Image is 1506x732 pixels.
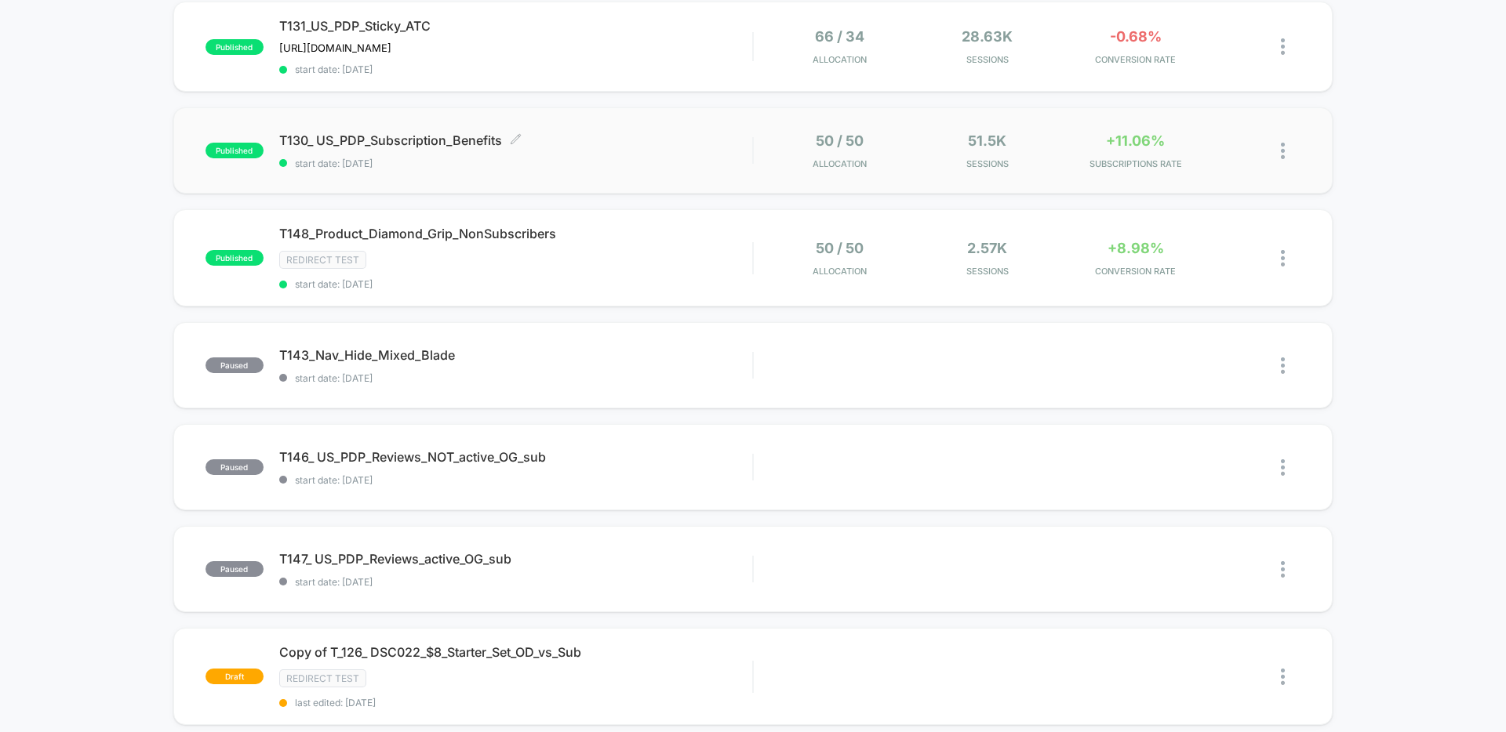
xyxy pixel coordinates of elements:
span: T148_Product_Diamond_Grip_NonSubscribers [279,226,752,241]
span: Sessions [918,54,1058,65]
span: 66 / 34 [815,28,864,45]
span: T143_Nav_Hide_Mixed_Blade [279,347,752,363]
span: start date: [DATE] [279,63,752,75]
span: 28.63k [962,28,1013,45]
span: Sessions [918,266,1058,277]
span: +8.98% [1108,240,1164,256]
span: draft [206,669,264,684]
span: T130_ US_PDP_Subscription_Benefits [279,132,752,148]
span: Redirect Test [279,669,366,687]
span: start date: [DATE] [279,278,752,290]
img: close [1281,357,1285,374]
span: [URL][DOMAIN_NAME] [279,42,391,54]
span: published [206,250,264,266]
img: close [1281,561,1285,578]
span: published [206,39,264,55]
span: Allocation [813,158,867,169]
span: paused [206,561,264,577]
span: 50 / 50 [816,132,864,149]
span: T146_ US_PDP_Reviews_NOT_active_OG_sub [279,449,752,465]
span: Copy of T_126_ DSC022_$8_Starter_Set_OD_vs_Sub [279,644,752,660]
span: 50 / 50 [816,240,864,256]
img: close [1281,143,1285,159]
span: start date: [DATE] [279,372,752,384]
span: +11.06% [1106,132,1165,149]
span: last edited: [DATE] [279,697,752,708]
img: close [1281,38,1285,55]
span: Sessions [918,158,1058,169]
span: T147_ US_PDP_Reviews_active_OG_sub [279,551,752,567]
span: start date: [DATE] [279,576,752,588]
span: Allocation [813,54,867,65]
span: Redirect Test [279,251,366,269]
span: CONVERSION RATE [1065,266,1206,277]
span: CONVERSION RATE [1065,54,1206,65]
span: 2.57k [967,240,1007,256]
span: 51.5k [968,132,1006,149]
span: paused [206,357,264,373]
span: start date: [DATE] [279,474,752,486]
span: start date: [DATE] [279,158,752,169]
img: close [1281,459,1285,476]
img: close [1281,669,1285,685]
span: paused [206,459,264,475]
span: T131_US_PDP_Sticky_ATC [279,18,752,34]
span: Allocation [813,266,867,277]
span: SUBSCRIPTIONS RATE [1065,158,1206,169]
span: published [206,143,264,158]
span: -0.68% [1110,28,1162,45]
img: close [1281,250,1285,266]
